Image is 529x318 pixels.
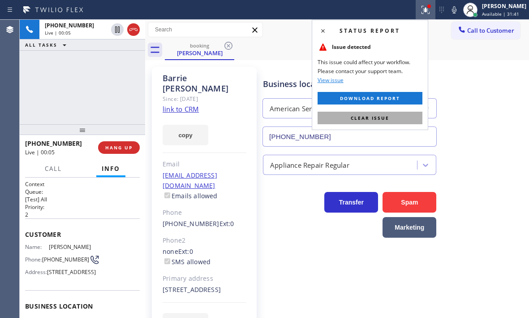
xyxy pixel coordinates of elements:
[270,104,418,114] div: American Service Alliance [GEOGRAPHIC_DATA]
[25,244,49,250] span: Name:
[25,180,140,188] h1: Context
[163,73,246,94] div: Barrie [PERSON_NAME]
[47,269,96,275] span: [STREET_ADDRESS]
[25,139,82,148] span: [PHONE_NUMBER]
[25,196,140,203] p: [Test] All
[163,285,246,295] div: [STREET_ADDRESS]
[20,39,75,50] button: ALL TASKS
[482,11,519,17] span: Available | 31:41
[163,219,219,228] a: [PHONE_NUMBER]
[49,244,94,250] span: [PERSON_NAME]
[163,171,217,190] a: [EMAIL_ADDRESS][DOMAIN_NAME]
[270,160,349,170] div: Appliance Repair Regular
[163,247,246,267] div: none
[163,125,208,145] button: copy
[127,23,140,36] button: Hang up
[45,22,94,29] span: [PHONE_NUMBER]
[25,302,140,310] span: Business location
[25,230,140,239] span: Customer
[467,26,514,35] span: Call to Customer
[163,159,246,170] div: Email
[324,192,378,213] button: Transfer
[45,30,71,36] span: Live | 00:05
[163,208,246,218] div: Phone
[25,42,57,48] span: ALL TASKS
[482,2,526,10] div: [PERSON_NAME]
[164,192,170,198] input: Emails allowed
[105,144,133,151] span: HANG UP
[163,105,199,113] a: link to CRM
[25,269,47,275] span: Address:
[25,188,140,196] h2: Queue:
[25,148,55,156] span: Live | 00:05
[448,4,460,16] button: Mute
[263,78,436,90] div: Business location
[25,211,140,218] p: 2
[163,257,211,266] label: SMS allowed
[163,192,218,200] label: Emails allowed
[42,256,89,263] span: [PHONE_NUMBER]
[39,160,67,178] button: Call
[25,256,42,263] span: Phone:
[166,49,233,57] div: [PERSON_NAME]
[452,22,520,39] button: Call to Customer
[219,219,234,228] span: Ext: 0
[98,141,140,154] button: HANG UP
[163,235,246,246] div: Phone2
[163,94,246,104] div: Since: [DATE]
[383,217,436,238] button: Marketing
[164,258,170,264] input: SMS allowed
[102,165,120,173] span: Info
[383,192,436,213] button: Spam
[25,203,140,211] h2: Priority:
[111,23,124,36] button: Hold Customer
[166,42,233,49] div: booking
[45,165,62,173] span: Call
[166,40,233,59] div: Barrie Bugbee
[148,22,262,37] input: Search
[178,247,193,256] span: Ext: 0
[262,126,437,147] input: Phone Number
[163,274,246,284] div: Primary address
[96,160,125,178] button: Info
